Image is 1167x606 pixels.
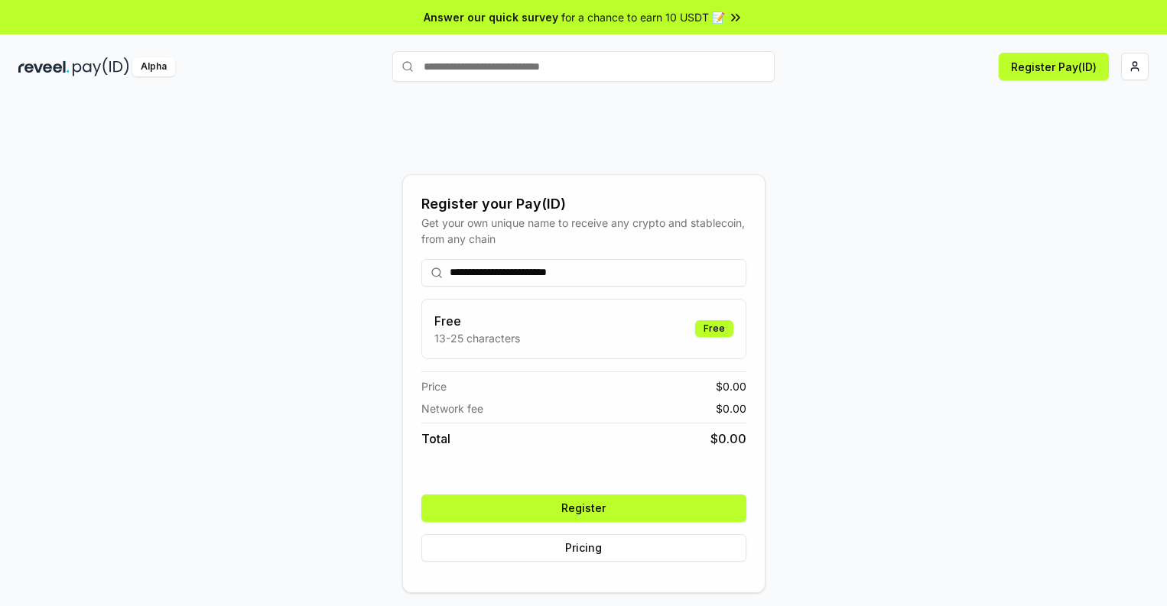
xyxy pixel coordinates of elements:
[716,378,746,394] span: $ 0.00
[132,57,175,76] div: Alpha
[695,320,733,337] div: Free
[421,378,447,394] span: Price
[424,9,558,25] span: Answer our quick survey
[421,400,483,416] span: Network fee
[421,215,746,247] div: Get your own unique name to receive any crypto and stablecoin, from any chain
[716,400,746,416] span: $ 0.00
[561,9,725,25] span: for a chance to earn 10 USDT 📝
[710,429,746,448] span: $ 0.00
[434,330,520,346] p: 13-25 characters
[999,53,1109,80] button: Register Pay(ID)
[18,57,70,76] img: reveel_dark
[73,57,129,76] img: pay_id
[421,534,746,562] button: Pricing
[434,312,520,330] h3: Free
[421,193,746,215] div: Register your Pay(ID)
[421,429,450,448] span: Total
[421,494,746,522] button: Register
